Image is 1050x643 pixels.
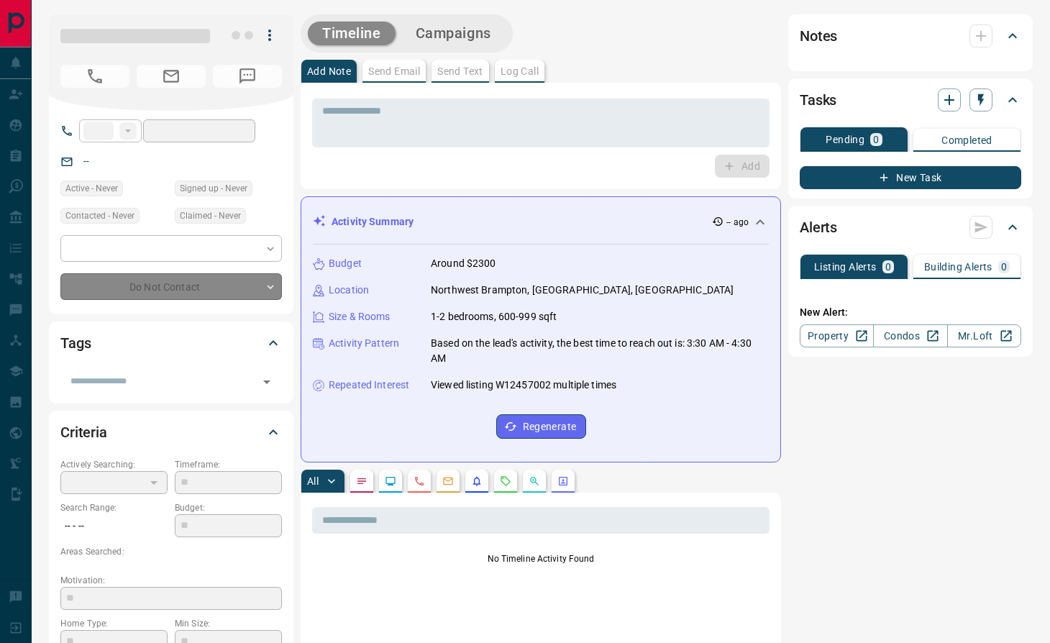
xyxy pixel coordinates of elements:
svg: Lead Browsing Activity [385,475,396,487]
p: Viewed listing W12457002 multiple times [431,378,616,393]
p: New Alert: [800,305,1021,320]
svg: Opportunities [529,475,540,487]
p: Activity Summary [332,214,414,229]
p: 1-2 bedrooms, 600-999 sqft [431,309,557,324]
div: Activity Summary-- ago [313,209,769,235]
span: Active - Never [65,181,118,196]
p: -- - -- [60,514,168,538]
a: -- [83,155,89,167]
span: Signed up - Never [180,181,247,196]
p: Search Range: [60,501,168,514]
svg: Listing Alerts [471,475,483,487]
p: Add Note [307,66,351,76]
p: 0 [873,134,879,145]
h2: Tasks [800,88,836,111]
h2: Alerts [800,216,837,239]
p: 0 [1001,262,1007,272]
p: Min Size: [175,617,282,630]
div: Notes [800,19,1021,53]
p: No Timeline Activity Found [312,552,770,565]
p: Areas Searched: [60,545,282,558]
p: Based on the lead's activity, the best time to reach out is: 3:30 AM - 4:30 AM [431,336,769,366]
button: Regenerate [496,414,586,439]
p: Actively Searching: [60,458,168,471]
p: Activity Pattern [329,336,399,351]
span: Contacted - Never [65,209,134,223]
p: Repeated Interest [329,378,409,393]
h2: Criteria [60,421,107,444]
p: Location [329,283,369,298]
a: Mr.Loft [947,324,1021,347]
p: Budget: [175,501,282,514]
p: Home Type: [60,617,168,630]
svg: Emails [442,475,454,487]
h2: Notes [800,24,837,47]
a: Property [800,324,874,347]
div: Do Not Contact [60,273,282,300]
span: No Email [137,65,206,88]
div: Tags [60,326,282,360]
div: Alerts [800,210,1021,245]
p: 0 [885,262,891,272]
p: Northwest Brampton, [GEOGRAPHIC_DATA], [GEOGRAPHIC_DATA] [431,283,734,298]
div: Tasks [800,83,1021,117]
svg: Requests [500,475,511,487]
p: Budget [329,256,362,271]
button: New Task [800,166,1021,189]
span: No Number [213,65,282,88]
div: Criteria [60,415,282,450]
p: Motivation: [60,574,282,587]
span: No Number [60,65,129,88]
h2: Tags [60,332,91,355]
p: All [307,476,319,486]
p: Completed [941,135,992,145]
span: Claimed - Never [180,209,241,223]
svg: Calls [414,475,425,487]
p: Timeframe: [175,458,282,471]
p: Size & Rooms [329,309,391,324]
p: Listing Alerts [814,262,877,272]
p: Building Alerts [924,262,992,272]
a: Condos [873,324,947,347]
p: Around $2300 [431,256,496,271]
svg: Notes [356,475,367,487]
p: -- ago [726,216,749,229]
svg: Agent Actions [557,475,569,487]
p: Pending [826,134,864,145]
button: Timeline [308,22,396,45]
button: Campaigns [401,22,506,45]
button: Open [257,372,277,392]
